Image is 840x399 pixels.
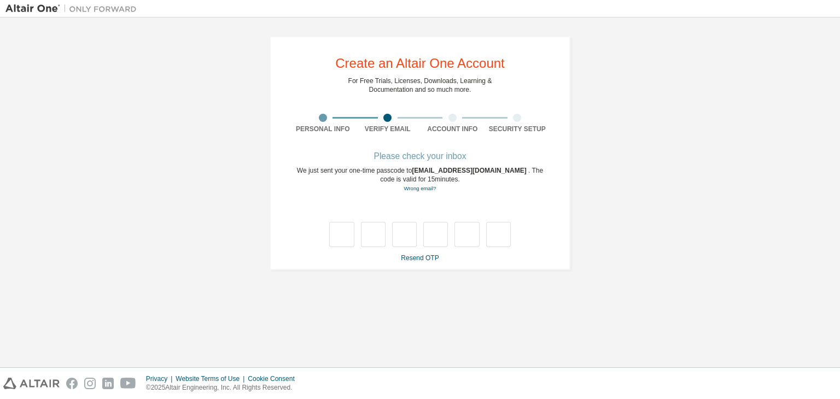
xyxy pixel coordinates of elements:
img: altair_logo.svg [3,378,60,389]
div: Privacy [146,374,176,383]
span: [EMAIL_ADDRESS][DOMAIN_NAME] [412,167,528,174]
p: © 2025 Altair Engineering, Inc. All Rights Reserved. [146,383,301,392]
img: instagram.svg [84,378,96,389]
div: Please check your inbox [290,153,550,160]
img: facebook.svg [66,378,78,389]
img: linkedin.svg [102,378,114,389]
a: Resend OTP [401,254,439,262]
div: Account Info [420,125,485,133]
div: Cookie Consent [248,374,301,383]
div: Security Setup [485,125,550,133]
div: We just sent your one-time passcode to . The code is valid for 15 minutes. [290,166,550,193]
div: Website Terms of Use [176,374,248,383]
div: Personal Info [290,125,355,133]
img: Altair One [5,3,142,14]
div: Create an Altair One Account [335,57,505,70]
div: Verify Email [355,125,421,133]
div: For Free Trials, Licenses, Downloads, Learning & Documentation and so much more. [348,77,492,94]
a: Go back to the registration form [404,185,436,191]
img: youtube.svg [120,378,136,389]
